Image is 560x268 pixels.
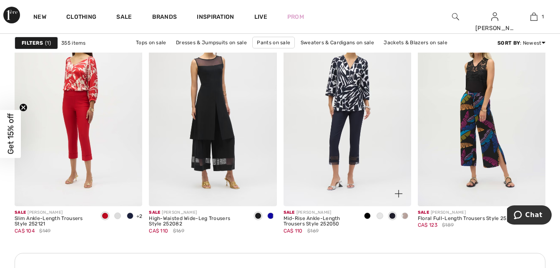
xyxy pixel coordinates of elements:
[284,216,354,228] div: Mid-Rise Ankle-Length Trousers Style 252050
[542,13,544,20] span: 1
[116,13,132,22] a: Sale
[15,14,142,206] img: Slim Ankle-Length Trousers Style 252121. Radiant red
[442,221,454,229] span: $189
[379,37,452,48] a: Jackets & Blazers on sale
[149,14,276,206] img: High-Waisted Wide-Leg Trousers Style 252082. Black
[264,210,277,223] div: Royal Sapphire 163
[287,13,304,21] a: Prom
[284,14,411,206] a: Mid-Rise Ankle-Length Trousers Style 252050. Black
[45,39,51,47] span: 1
[418,210,518,216] div: [PERSON_NAME]
[284,210,295,215] span: Sale
[99,210,111,223] div: Radiant red
[491,12,498,22] img: My Info
[418,216,518,222] div: Floral Full-Length Trousers Style 252154
[252,37,295,48] a: Pants on sale
[197,13,234,22] span: Inspiration
[497,39,545,47] div: : Newest
[66,13,96,22] a: Clothing
[3,7,20,23] img: 1ère Avenue
[530,12,537,22] img: My Bag
[6,114,15,154] span: Get 15% off
[374,210,386,223] div: White
[19,104,28,112] button: Close teaser
[172,37,251,48] a: Dresses & Jumpsuits on sale
[15,210,26,215] span: Sale
[149,210,160,215] span: Sale
[286,48,340,59] a: Outerwear on sale
[173,227,184,235] span: $169
[149,216,245,228] div: High-Waisted Wide-Leg Trousers Style 252082
[497,40,520,46] strong: Sort By
[491,13,498,20] a: Sign In
[136,213,143,219] span: +2
[149,210,245,216] div: [PERSON_NAME]
[254,13,267,21] a: Live
[33,13,46,22] a: New
[475,24,514,33] div: [PERSON_NAME]
[152,13,177,22] a: Brands
[386,210,399,223] div: Midnight Blue
[507,205,552,226] iframe: Opens a widget where you can chat to one of our agents
[418,14,545,206] img: Floral Full-Length Trousers Style 252154. Black/Multi
[124,210,136,223] div: Midnight Blue
[132,37,171,48] a: Tops on sale
[149,228,168,234] span: CA$ 110
[418,222,437,228] span: CA$ 123
[307,227,319,235] span: $169
[244,48,285,59] a: Skirts on sale
[515,12,553,22] a: 1
[15,216,92,228] div: Slim Ankle-Length Trousers Style 252121
[452,12,459,22] img: search the website
[284,210,354,216] div: [PERSON_NAME]
[111,210,124,223] div: White
[284,228,303,234] span: CA$ 110
[399,210,411,223] div: Parchment
[15,228,35,234] span: CA$ 104
[22,39,43,47] strong: Filters
[395,190,402,197] img: plus_v2.svg
[39,227,50,235] span: $149
[15,210,92,216] div: [PERSON_NAME]
[418,210,429,215] span: Sale
[252,210,264,223] div: Black
[296,37,378,48] a: Sweaters & Cardigans on sale
[361,210,374,223] div: Black
[61,39,86,47] span: 355 items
